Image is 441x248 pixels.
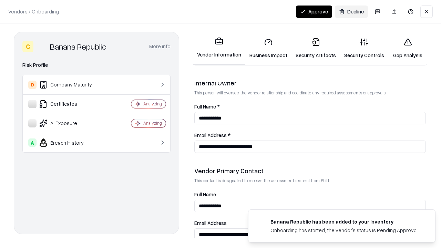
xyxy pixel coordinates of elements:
[194,178,426,184] p: This contact is designated to receive the assessment request from Shift
[194,133,426,138] label: Email Address *
[270,227,419,234] div: Onboarding has started, the vendor's status is Pending Approval.
[194,167,426,175] div: Vendor Primary Contact
[28,138,111,147] div: Breach History
[245,32,291,64] a: Business Impact
[28,81,111,89] div: Company Maturity
[335,6,368,18] button: Decline
[22,61,171,69] div: Risk Profile
[143,120,162,126] div: Analyzing
[36,41,47,52] img: Banana Republic
[388,32,427,64] a: Gap Analysis
[28,100,111,108] div: Certificates
[194,104,426,109] label: Full Name *
[50,41,106,52] div: Banana Republic
[340,32,388,64] a: Security Controls
[28,138,37,147] div: A
[194,90,426,96] p: This person will oversee the vendor relationship and coordinate any required assessments or appro...
[296,6,332,18] button: Approve
[149,40,171,53] button: More info
[194,220,426,226] label: Email Address
[28,81,37,89] div: D
[194,79,426,87] div: Internal Owner
[270,218,419,225] div: Banana Republic has been added to your inventory
[291,32,340,64] a: Security Artifacts
[28,119,111,127] div: AI Exposure
[143,101,162,107] div: Analyzing
[193,32,245,65] a: Vendor Information
[22,41,33,52] div: C
[194,192,426,197] label: Full Name
[8,8,59,15] p: Vendors / Onboarding
[257,218,265,226] img: bananarepublic.com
